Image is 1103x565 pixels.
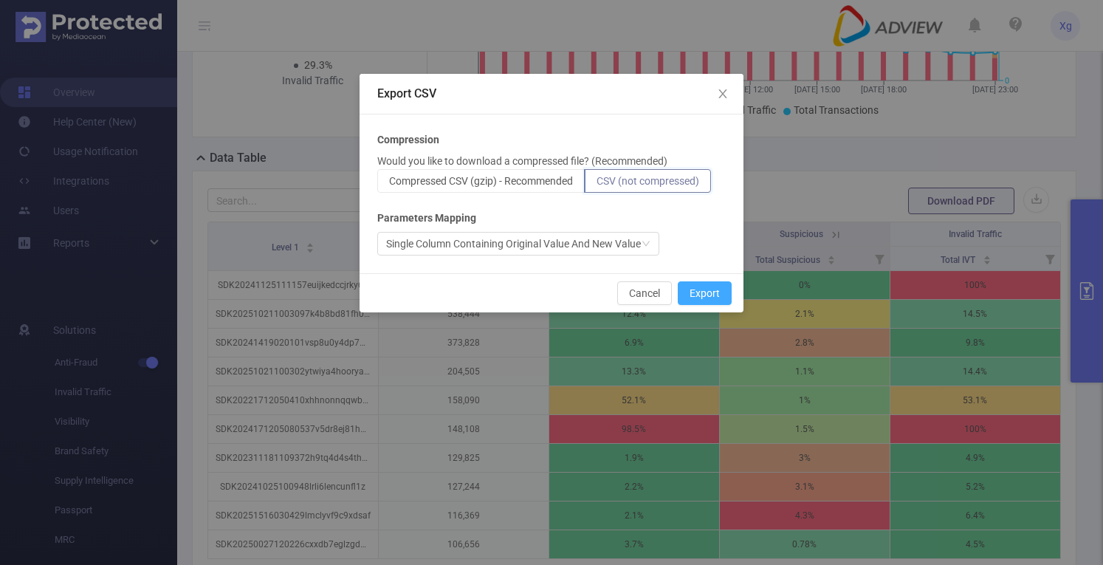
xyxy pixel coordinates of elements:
[642,239,650,250] i: icon: down
[377,132,439,148] b: Compression
[597,175,699,187] span: CSV (not compressed)
[377,86,726,102] div: Export CSV
[389,175,573,187] span: Compressed CSV (gzip) - Recommended
[717,88,729,100] i: icon: close
[617,281,672,305] button: Cancel
[377,210,476,226] b: Parameters Mapping
[386,233,641,255] div: Single Column Containing Original Value And New Value
[702,74,743,115] button: Close
[678,281,732,305] button: Export
[377,154,667,169] p: Would you like to download a compressed file? (Recommended)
